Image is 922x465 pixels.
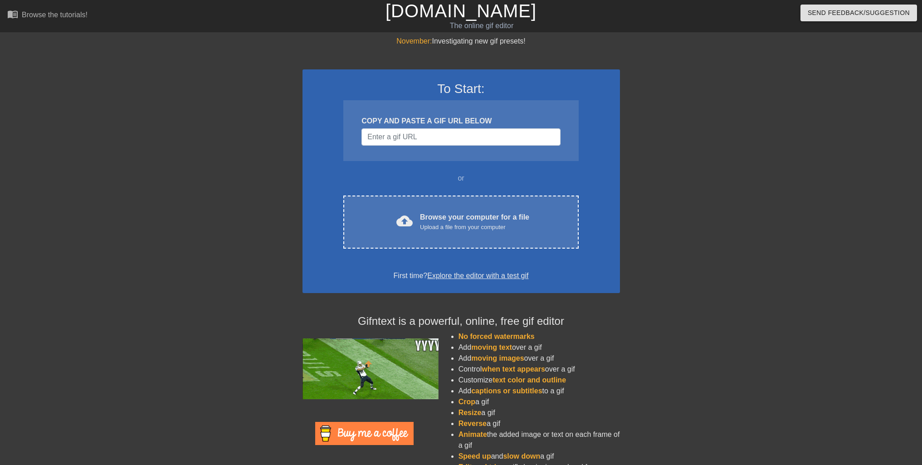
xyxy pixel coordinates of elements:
li: Customize [459,375,620,386]
div: COPY AND PASTE A GIF URL BELOW [361,116,560,127]
h3: To Start: [314,81,608,97]
li: a gif [459,418,620,429]
input: Username [361,128,560,146]
div: Browse your computer for a file [420,212,529,232]
span: Animate [459,431,487,438]
span: Speed up [459,452,491,460]
div: Browse the tutorials! [22,11,88,19]
a: [DOMAIN_NAME] [385,1,537,21]
span: moving text [471,343,512,351]
span: captions or subtitles [471,387,542,395]
div: or [326,173,596,184]
h4: Gifntext is a powerful, online, free gif editor [302,315,620,328]
li: Control over a gif [459,364,620,375]
div: Investigating new gif presets! [302,36,620,47]
li: Add to a gif [459,386,620,396]
div: The online gif editor [312,20,652,31]
span: cloud_upload [396,213,413,229]
span: Crop [459,398,475,406]
span: Resize [459,409,482,416]
span: No forced watermarks [459,333,535,340]
span: Reverse [459,420,487,427]
span: when text appears [482,365,545,373]
a: Explore the editor with a test gif [427,272,528,279]
li: the added image or text on each frame of a gif [459,429,620,451]
span: slow down [503,452,540,460]
li: Add over a gif [459,353,620,364]
a: Browse the tutorials! [7,9,88,23]
span: menu_book [7,9,18,20]
div: First time? [314,270,608,281]
span: text color and outline [493,376,566,384]
li: a gif [459,407,620,418]
span: moving images [471,354,524,362]
button: Send Feedback/Suggestion [800,5,917,21]
span: Send Feedback/Suggestion [808,7,910,19]
span: November: [396,37,432,45]
div: Upload a file from your computer [420,223,529,232]
li: and a gif [459,451,620,462]
img: Buy Me A Coffee [315,422,414,445]
img: football_small.gif [302,338,439,399]
li: a gif [459,396,620,407]
li: Add over a gif [459,342,620,353]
